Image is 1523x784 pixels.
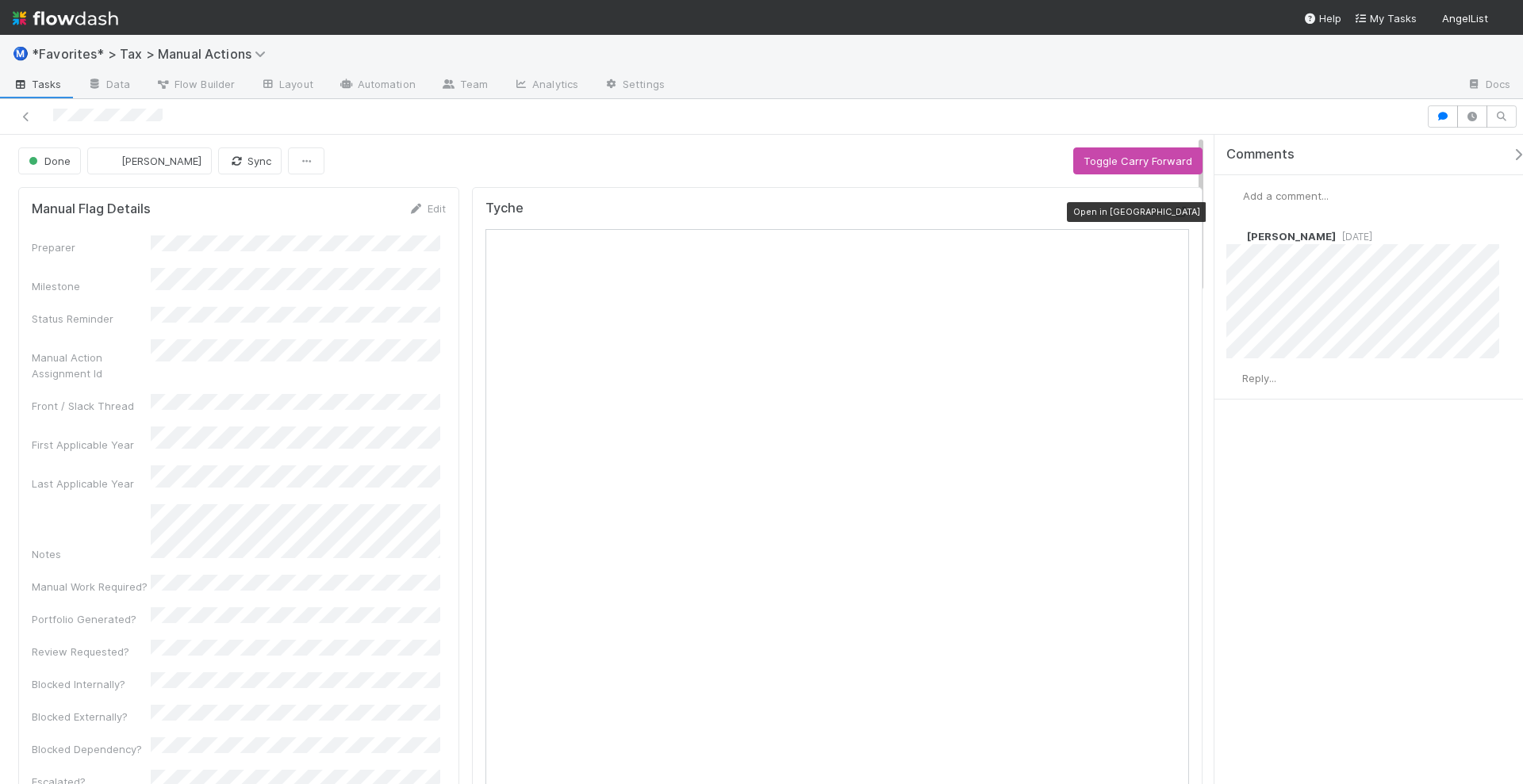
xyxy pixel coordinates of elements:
span: Flow Builder [155,76,235,92]
a: Docs [1454,73,1523,98]
span: [DATE] [1336,231,1372,243]
a: Layout [247,73,326,98]
div: Review Requested? [32,644,151,660]
div: Blocked Internally? [32,676,151,692]
div: Front / Slack Thread [32,398,151,414]
div: Status Reminder [32,311,151,327]
span: Reply... [1242,372,1276,384]
span: My Tasks [1354,12,1417,25]
div: Portfolio Generated? [32,611,151,627]
img: avatar_04ed6c9e-3b93-401c-8c3a-8fad1b1fc72c.png [1226,371,1242,387]
div: Manual Work Required? [32,579,151,595]
a: Automation [326,73,428,98]
div: First Applicable Year [32,437,151,453]
img: avatar_04ed6c9e-3b93-401c-8c3a-8fad1b1fc72c.png [1494,11,1510,27]
div: Preparer [32,239,151,255]
button: Toggle Carry Forward [1073,147,1203,174]
span: Add a comment... [1243,189,1329,202]
span: Ⓜ️ [13,47,29,60]
div: Blocked Dependency? [32,741,151,757]
h5: Manual Flag Details [32,201,151,217]
span: AngelList [1442,12,1488,25]
img: avatar_711f55b7-5a46-40da-996f-bc93b6b86381.png [101,153,117,169]
button: [PERSON_NAME] [87,147,212,174]
img: avatar_04ed6c9e-3b93-401c-8c3a-8fad1b1fc72c.png [1227,188,1243,204]
button: Sync [218,147,282,174]
img: logo-inverted-e16ddd16eac7371096b0.svg [13,5,118,32]
a: Analytics [501,73,591,98]
div: Manual Action Assignment Id [32,350,151,381]
h5: Tyche [485,201,524,216]
a: Data [75,73,143,98]
a: Edit [409,202,446,215]
span: Comments [1226,147,1295,163]
div: Notes [32,546,151,562]
div: Last Applicable Year [32,476,151,491]
div: Help [1303,10,1341,26]
div: Blocked Externally? [32,709,151,725]
a: Team [428,73,501,98]
a: Flow Builder [143,73,247,98]
div: Milestone [32,278,151,294]
img: avatar_711f55b7-5a46-40da-996f-bc93b6b86381.png [1226,228,1242,244]
a: My Tasks [1354,10,1417,26]
a: Settings [591,73,677,98]
span: Tasks [13,76,62,92]
span: [PERSON_NAME] [1247,230,1336,243]
span: *Favorites* > Tax > Manual Actions [32,46,274,62]
span: [PERSON_NAME] [121,155,201,167]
